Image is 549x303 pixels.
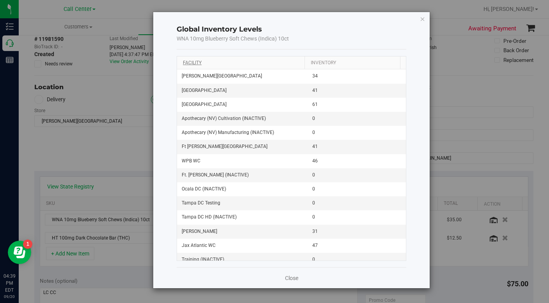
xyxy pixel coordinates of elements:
[312,87,318,94] span: 41
[312,213,315,221] span: 0
[312,129,315,136] span: 0
[182,213,237,221] span: Tampa DC HD (INACTIVE)
[182,72,262,80] span: [PERSON_NAME][GEOGRAPHIC_DATA]
[312,143,318,150] span: 41
[182,87,227,94] span: [GEOGRAPHIC_DATA]
[312,171,315,179] span: 0
[182,256,224,263] span: Training (INACTIVE)
[182,157,200,165] span: WPB WC
[182,242,216,249] span: Jax Atlantic WC
[182,115,266,122] span: Apothecary (NV) Cultivation (INACTIVE)
[177,35,289,42] span: WNA 10mg Blueberry Soft Chews (Indica) 10ct
[183,60,202,65] a: Facility
[285,274,298,282] a: Close
[182,101,227,108] span: [GEOGRAPHIC_DATA]
[312,228,318,235] span: 31
[312,199,315,207] span: 0
[312,115,315,122] span: 0
[182,185,226,193] span: Ocala DC (INACTIVE)
[182,129,274,136] span: Apothecary (NV) Manufacturing (INACTIVE)
[312,242,318,249] span: 47
[312,72,318,80] span: 34
[312,185,315,193] span: 0
[312,157,318,165] span: 46
[177,25,407,35] h4: Global Inventory Levels
[312,256,315,263] span: 0
[182,143,267,150] span: Ft [PERSON_NAME][GEOGRAPHIC_DATA]
[311,60,336,65] a: Inventory
[23,240,32,249] iframe: Resource center unread badge
[182,228,217,235] span: [PERSON_NAME]
[182,199,220,207] span: Tampa DC Testing
[182,171,249,179] span: Ft. [PERSON_NAME] (INACTIVE)
[8,241,31,264] iframe: Resource center
[312,101,318,108] span: 61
